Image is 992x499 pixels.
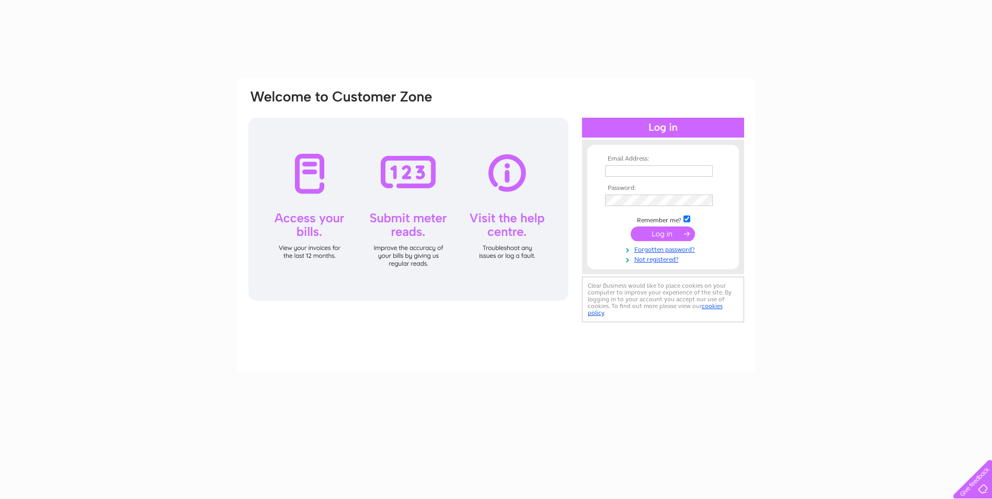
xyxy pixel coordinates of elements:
[602,155,724,163] th: Email Address:
[588,302,723,316] a: cookies policy
[602,185,724,192] th: Password:
[582,277,744,322] div: Clear Business would like to place cookies on your computer to improve your experience of the sit...
[605,244,724,254] a: Forgotten password?
[631,226,695,241] input: Submit
[602,214,724,224] td: Remember me?
[605,254,724,264] a: Not registered?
